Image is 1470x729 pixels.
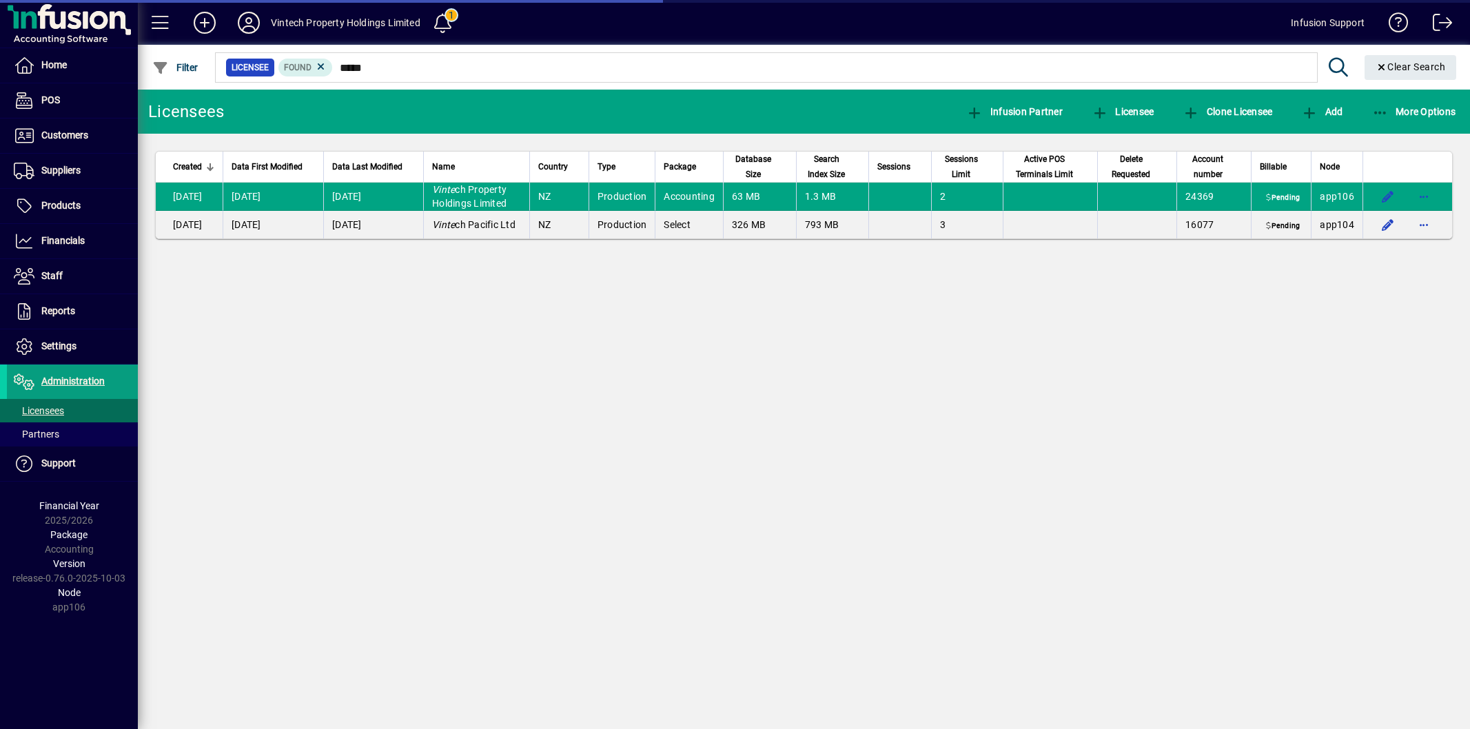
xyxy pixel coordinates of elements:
[940,152,982,182] span: Sessions Limit
[41,340,76,351] span: Settings
[598,159,647,174] div: Type
[538,159,580,174] div: Country
[1320,159,1340,174] span: Node
[432,159,521,174] div: Name
[589,183,655,211] td: Production
[323,211,423,238] td: [DATE]
[1320,191,1354,202] span: app106.prod.infusionbusinesssoftware.com
[538,159,568,174] span: Country
[1260,159,1287,174] span: Billable
[432,184,455,195] em: Vinte
[156,211,223,238] td: [DATE]
[432,219,455,230] em: Vinte
[1088,99,1158,124] button: Licensee
[805,152,848,182] span: Search Index Size
[1378,3,1409,48] a: Knowledge Base
[156,183,223,211] td: [DATE]
[41,200,81,211] span: Products
[41,376,105,387] span: Administration
[41,59,67,70] span: Home
[278,59,333,76] mat-chip: Found Status: Found
[1185,152,1243,182] div: Account number
[1320,219,1354,230] span: app104.prod.infusionbusinesssoftware.com
[41,270,63,281] span: Staff
[41,458,76,469] span: Support
[7,119,138,153] a: Customers
[7,422,138,446] a: Partners
[732,152,788,182] div: Database Size
[796,211,868,238] td: 793 MB
[664,159,696,174] span: Package
[223,211,323,238] td: [DATE]
[432,219,515,230] span: ch Pacific Ltd
[931,211,1003,238] td: 3
[271,12,420,34] div: Vintech Property Holdings Limited
[232,61,269,74] span: Licensee
[41,94,60,105] span: POS
[148,101,224,123] div: Licensees
[1176,211,1251,238] td: 16077
[323,183,423,211] td: [DATE]
[1372,106,1456,117] span: More Options
[53,558,85,569] span: Version
[7,83,138,118] a: POS
[598,159,615,174] span: Type
[1365,55,1457,80] button: Clear
[940,152,994,182] div: Sessions Limit
[1413,214,1435,236] button: More options
[1422,3,1453,48] a: Logout
[7,154,138,188] a: Suppliers
[1106,152,1156,182] span: Delete Requested
[14,429,59,440] span: Partners
[7,259,138,294] a: Staff
[877,159,923,174] div: Sessions
[1176,183,1251,211] td: 24369
[1185,152,1230,182] span: Account number
[1012,152,1076,182] span: Active POS Terminals Limit
[655,211,723,238] td: Select
[1263,220,1303,232] span: Pending
[1301,106,1343,117] span: Add
[1320,159,1354,174] div: Node
[284,63,312,72] span: Found
[966,106,1063,117] span: Infusion Partner
[529,211,589,238] td: NZ
[7,294,138,329] a: Reports
[877,159,910,174] span: Sessions
[963,99,1066,124] button: Infusion Partner
[50,529,88,540] span: Package
[7,224,138,258] a: Financials
[227,10,271,35] button: Profile
[232,159,303,174] span: Data First Modified
[805,152,860,182] div: Search Index Size
[332,159,415,174] div: Data Last Modified
[41,235,85,246] span: Financials
[796,183,868,211] td: 1.3 MB
[1263,192,1303,203] span: Pending
[1179,99,1276,124] button: Clone Licensee
[7,329,138,364] a: Settings
[14,405,64,416] span: Licensees
[41,305,75,316] span: Reports
[1377,214,1399,236] button: Edit
[432,159,455,174] span: Name
[1298,99,1346,124] button: Add
[7,48,138,83] a: Home
[732,152,775,182] span: Database Size
[1377,185,1399,207] button: Edit
[432,184,507,209] span: ch Property Holdings Limited
[1012,152,1089,182] div: Active POS Terminals Limit
[655,183,723,211] td: Accounting
[1291,12,1365,34] div: Infusion Support
[41,130,88,141] span: Customers
[41,165,81,176] span: Suppliers
[149,55,202,80] button: Filter
[1413,185,1435,207] button: More options
[1183,106,1272,117] span: Clone Licensee
[931,183,1003,211] td: 2
[723,183,796,211] td: 63 MB
[173,159,214,174] div: Created
[183,10,227,35] button: Add
[1260,159,1303,174] div: Billable
[152,62,198,73] span: Filter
